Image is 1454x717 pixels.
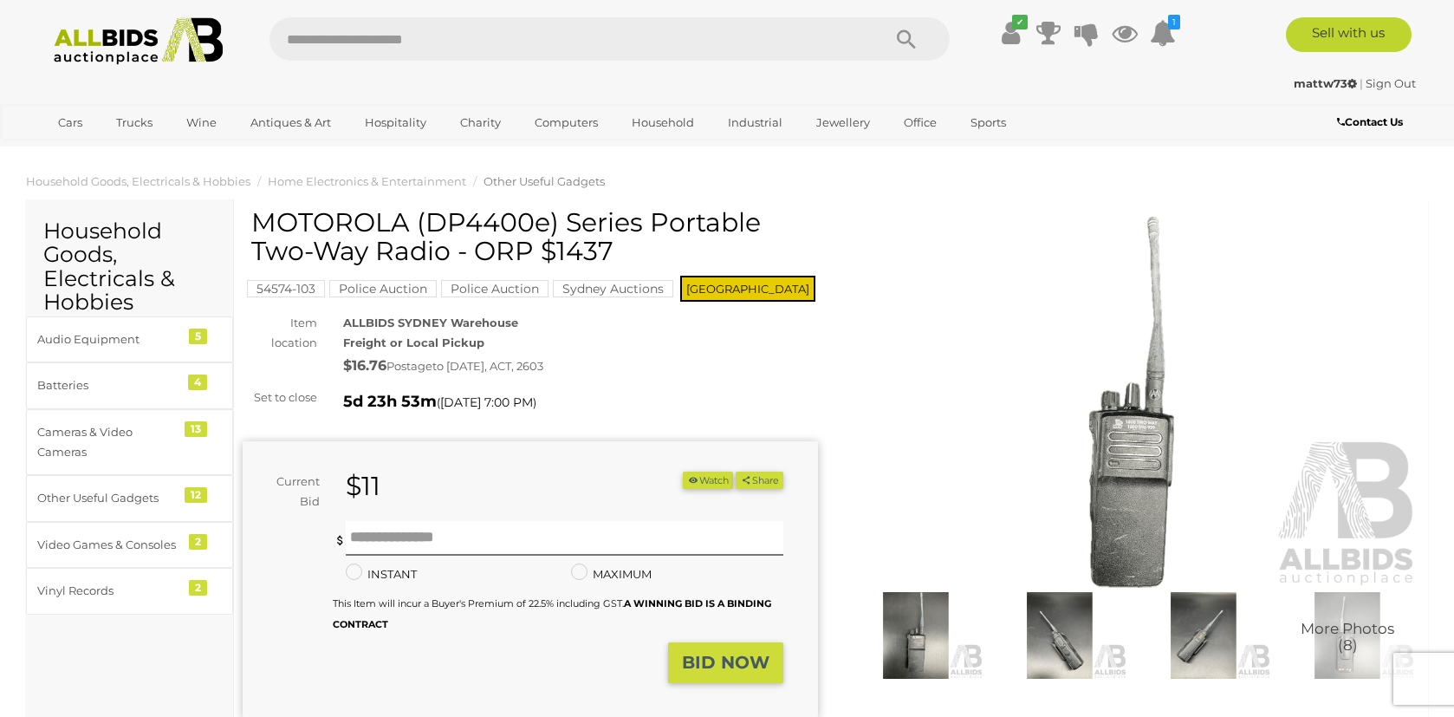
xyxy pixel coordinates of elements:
span: ( ) [437,395,536,409]
a: ✔ [997,17,1023,49]
b: A WINNING BID IS A BINDING CONTRACT [333,597,771,629]
button: Search [863,17,950,61]
span: | [1360,76,1363,90]
img: MOTOROLA (DP4400e) Series Portable Two-Way Radio - ORP $1437 [844,217,1419,588]
img: MOTOROLA (DP4400e) Series Portable Two-Way Radio - ORP $1437 [1280,592,1415,680]
a: Batteries 4 [26,362,233,408]
a: Home Electronics & Entertainment [268,174,466,188]
div: Postage [343,354,818,379]
span: More Photos (8) [1301,621,1394,653]
a: Police Auction [329,282,437,296]
div: Other Useful Gadgets [37,488,180,508]
div: 2 [189,534,207,550]
a: Police Auction [441,282,548,296]
img: MOTOROLA (DP4400e) Series Portable Two-Way Radio - ORP $1437 [1136,592,1271,680]
a: mattw73 [1294,76,1360,90]
a: Office [893,108,948,137]
strong: $16.76 [343,357,386,374]
a: Vinyl Records 2 [26,568,233,614]
div: Current Bid [243,472,333,512]
button: BID NOW [668,642,783,683]
li: Watch this item [683,472,733,490]
a: Cars [47,108,94,137]
img: MOTOROLA (DP4400e) Series Portable Two-Way Radio - ORP $1437 [992,592,1127,680]
mark: Police Auction [329,280,437,297]
a: Industrial [717,108,794,137]
a: Cameras & Video Cameras 13 [26,409,233,476]
div: 5 [189,329,207,344]
h1: MOTOROLA (DP4400e) Series Portable Two-Way Radio - ORP $1437 [251,208,814,265]
a: Jewellery [805,108,881,137]
strong: BID NOW [682,652,769,673]
label: MAXIMUM [571,564,652,584]
img: Allbids.com.au [44,17,232,65]
a: Trucks [105,108,164,137]
div: Cameras & Video Cameras [37,422,180,463]
a: Sell with us [1286,17,1412,52]
a: Computers [523,108,609,137]
a: Antiques & Art [239,108,342,137]
i: ✔ [1012,15,1028,29]
div: Audio Equipment [37,329,180,349]
button: Share [736,472,783,490]
a: Hospitality [354,108,438,137]
strong: 5d 23h 53m [343,392,437,411]
div: Batteries [37,375,180,395]
img: MOTOROLA (DP4400e) Series Portable Two-Way Radio - ORP $1437 [848,592,983,680]
i: 1 [1168,15,1180,29]
a: More Photos(8) [1280,592,1415,680]
a: [GEOGRAPHIC_DATA] [47,137,192,166]
button: Watch [683,472,733,490]
div: Set to close [230,388,330,407]
div: Video Games & Consoles [37,535,180,555]
a: Video Games & Consoles 2 [26,522,233,568]
strong: mattw73 [1294,76,1357,90]
span: to [DATE], ACT, 2603 [432,359,543,373]
span: [DATE] 7:00 PM [440,394,533,410]
a: Contact Us [1337,113,1407,132]
div: 12 [185,487,207,503]
a: Audio Equipment 5 [26,316,233,362]
div: Vinyl Records [37,581,180,601]
a: Sign Out [1366,76,1416,90]
a: Charity [449,108,512,137]
a: Wine [175,108,228,137]
label: INSTANT [346,564,417,584]
a: Other Useful Gadgets 12 [26,475,233,521]
strong: Freight or Local Pickup [343,336,484,349]
div: 2 [189,580,207,596]
div: Item location [230,313,330,354]
a: 54574-103 [247,282,325,296]
span: [GEOGRAPHIC_DATA] [680,276,815,302]
mark: Police Auction [441,280,548,297]
small: This Item will incur a Buyer's Premium of 22.5% including GST. [333,597,771,629]
a: 1 [1150,17,1176,49]
mark: 54574-103 [247,280,325,297]
strong: ALLBIDS SYDNEY Warehouse [343,316,518,329]
b: Contact Us [1337,115,1403,128]
div: 4 [188,375,207,390]
mark: Sydney Auctions [553,280,673,297]
a: Household [620,108,705,137]
h2: Household Goods, Electricals & Hobbies [43,219,216,315]
a: Other Useful Gadgets [484,174,605,188]
a: Sydney Auctions [553,282,673,296]
a: Sports [959,108,1017,137]
div: 13 [185,421,207,437]
a: Household Goods, Electricals & Hobbies [26,174,250,188]
strong: $11 [346,470,380,502]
